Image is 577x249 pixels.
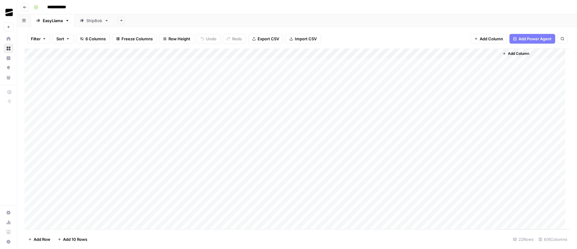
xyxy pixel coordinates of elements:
[4,53,13,63] a: Insights
[4,44,13,53] a: Browse
[168,36,190,42] span: Row Height
[75,15,114,27] a: ShipBob
[56,36,64,42] span: Sort
[480,36,503,42] span: Add Column
[511,234,536,244] div: 22 Rows
[43,18,63,24] div: EasyLlama
[500,50,532,58] button: Add Column
[197,34,220,44] button: Undo
[31,15,75,27] a: EasyLlama
[4,63,13,73] a: Opportunities
[4,73,13,82] a: Your Data
[122,36,153,42] span: Freeze Columns
[536,234,570,244] div: 6/6 Columns
[85,36,106,42] span: 6 Columns
[4,5,13,20] button: Workspace: OGM
[248,34,283,44] button: Export CSV
[508,51,529,56] span: Add Column
[112,34,157,44] button: Freeze Columns
[258,36,279,42] span: Export CSV
[509,34,555,44] button: Add Power Agent
[63,236,87,242] span: Add 10 Rows
[76,34,110,44] button: 6 Columns
[232,36,242,42] span: Redo
[4,217,13,227] a: Usage
[295,36,317,42] span: Import CSV
[4,7,15,18] img: OGM Logo
[519,36,552,42] span: Add Power Agent
[4,237,13,247] button: Help + Support
[4,227,13,237] a: Learning Hub
[223,34,246,44] button: Redo
[206,36,216,42] span: Undo
[54,234,91,244] button: Add 10 Rows
[52,34,74,44] button: Sort
[25,234,54,244] button: Add Row
[159,34,194,44] button: Row Height
[31,36,41,42] span: Filter
[34,236,50,242] span: Add Row
[27,34,50,44] button: Filter
[285,34,321,44] button: Import CSV
[4,34,13,44] a: Home
[470,34,507,44] button: Add Column
[4,208,13,217] a: Settings
[86,18,102,24] div: ShipBob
